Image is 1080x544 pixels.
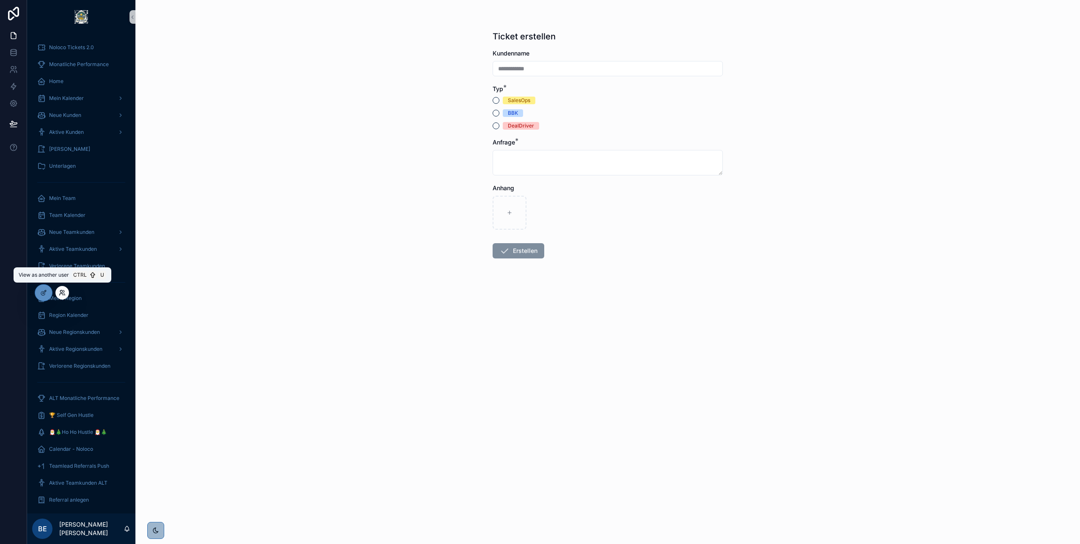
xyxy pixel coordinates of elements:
div: DealDriver [508,122,534,130]
a: Mein Kalender [32,91,130,106]
span: Referral anlegen [49,497,89,503]
span: Teamlead Referrals Push [49,463,109,469]
a: Neue Regionskunden [32,325,130,340]
span: Calendar - Noloco [49,446,93,452]
a: Neue Kunden [32,108,130,123]
a: Aktive Teamkunden ALT [32,475,130,491]
span: Verlorene Teamkunden [49,263,105,269]
span: Unterlagen [49,163,76,169]
span: Noloco Tickets 2.0 [49,44,94,51]
img: App logo [74,10,88,24]
a: Neue Teamkunden [32,225,130,240]
span: Mein Team [49,195,76,202]
a: Mein Team [32,191,130,206]
span: [PERSON_NAME] [49,146,90,153]
span: Region Kalender [49,312,88,319]
div: SalesOps [508,97,530,104]
a: Unterlagen [32,158,130,174]
span: Home [49,78,63,85]
span: Mein Kalender [49,95,84,102]
a: Aktive Teamkunden [32,241,130,257]
a: Verlorene Teamkunden [32,258,130,274]
a: Monatliche Performance [32,57,130,72]
span: Aktive Teamkunden [49,246,97,253]
span: 🎅🎄Ho Ho Hustle 🎅🎄 [49,429,107,436]
a: 🎅🎄Ho Ho Hustle 🎅🎄 [32,425,130,440]
a: Aktive Kunden [32,125,130,140]
a: Home [32,74,130,89]
span: BE [38,524,47,534]
a: Teamlead Referrals Push [32,458,130,474]
a: Calendar - Noloco [32,441,130,457]
span: Aktive Teamkunden ALT [49,480,107,486]
div: scrollable content [27,34,135,513]
span: Typ [493,85,503,92]
span: Anhang [493,184,514,192]
a: Noloco Tickets 2.0 [32,40,130,55]
span: Aktive Kunden [49,129,84,136]
a: Referral anlegen [32,492,130,508]
span: Aktive Regionskunden [49,346,102,352]
span: Anfrage [493,139,515,146]
a: Meine Region [32,291,130,306]
span: Monatliche Performance [49,61,109,68]
span: Ctrl [72,271,88,279]
p: [PERSON_NAME] [PERSON_NAME] [59,520,124,537]
span: U [99,272,105,278]
span: Neue Teamkunden [49,229,94,236]
a: 🏆 Self Gen Hustle [32,408,130,423]
h1: Ticket erstellen [493,31,556,42]
span: Team Kalender [49,212,85,219]
span: 🏆 Self Gen Hustle [49,412,94,419]
span: View as another user [19,272,69,278]
span: Neue Kunden [49,112,81,119]
a: [PERSON_NAME] [32,142,130,157]
a: Region Kalender [32,308,130,323]
span: Verlorene Regionskunden [49,363,110,369]
span: Neue Regionskunden [49,329,100,336]
a: ALT Monatliche Performance [32,391,130,406]
a: Verlorene Regionskunden [32,358,130,374]
a: Aktive Regionskunden [32,341,130,357]
span: Kundenname [493,50,529,57]
a: Team Kalender [32,208,130,223]
span: ALT Monatliche Performance [49,395,119,402]
div: BBK [508,109,518,117]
